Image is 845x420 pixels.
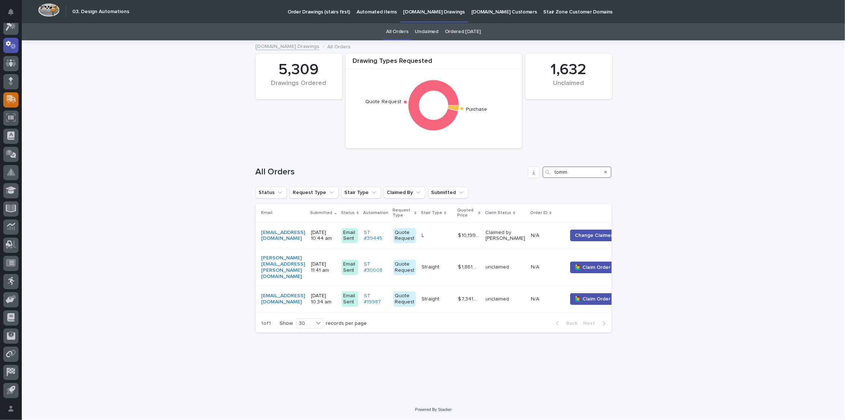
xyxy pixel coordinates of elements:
a: [PERSON_NAME][EMAIL_ADDRESS][PERSON_NAME][DOMAIN_NAME] [261,255,305,279]
span: Change Claimer [575,232,613,239]
div: Email Sent [342,260,358,275]
button: Change Claimer [570,230,617,241]
p: N/A [531,295,541,302]
p: [DATE] 10:44 am [311,230,336,242]
p: Automation [363,209,388,217]
text: Purchase [466,107,487,112]
p: 1 of 1 [256,315,277,332]
a: [EMAIL_ADDRESS][DOMAIN_NAME] [261,293,305,305]
p: Status [341,209,355,217]
p: Straight [422,295,441,302]
div: Email Sent [342,291,358,307]
span: Next [584,321,600,326]
div: Quote Request [393,291,416,307]
button: Status [256,187,287,198]
a: ST #39445 [364,230,387,242]
span: Back [562,321,578,326]
div: Drawing Types Requested [346,57,522,69]
div: Notifications [9,9,19,20]
p: unclaimed [486,296,525,302]
button: Submitted [428,187,468,198]
div: Quote Request [393,228,416,243]
a: All Orders [386,23,409,40]
tr: [EMAIL_ADDRESS][DOMAIN_NAME] [DATE] 10:44 amEmail SentST #39445 Quote RequestLL $ 10,199.00$ 10,1... [256,222,629,249]
button: Back [550,320,581,327]
p: [DATE] 10:34 am [311,293,336,305]
button: 🙋‍♂️ Claim Order [570,262,615,273]
button: Stair Type [341,187,381,198]
p: All Orders [328,42,351,50]
div: 1,632 [538,61,600,79]
p: Email [261,209,273,217]
p: Quoted Price [457,206,476,220]
tr: [PERSON_NAME][EMAIL_ADDRESS][PERSON_NAME][DOMAIN_NAME] [DATE] 11:41 amEmail SentST #30008 Quote R... [256,249,629,286]
a: Powered By Stacker [415,407,452,412]
p: $ 7,341.00 [458,295,481,302]
p: Show [280,320,293,327]
a: Unclaimed [415,23,438,40]
h2: 03. Design Automations [72,9,129,15]
p: Claim Status [485,209,511,217]
div: Quote Request [393,260,416,275]
button: Notifications [3,4,19,20]
tr: [EMAIL_ADDRESS][DOMAIN_NAME] [DATE] 10:34 amEmail SentST #19987 Quote RequestStraightStraight $ 7... [256,286,629,313]
p: L [422,231,426,239]
h1: All Orders [256,167,525,177]
span: 🙋‍♂️ Claim Order [575,295,610,303]
p: Straight [422,263,441,270]
p: N/A [531,263,541,270]
p: Order ID [530,209,548,217]
button: Next [581,320,612,327]
a: Ordered [DATE] [445,23,481,40]
p: [DATE] 11:41 am [311,261,336,274]
button: Claimed By [384,187,425,198]
button: Request Type [290,187,338,198]
p: Stair Type [421,209,442,217]
input: Search [543,166,612,178]
p: records per page [326,320,367,327]
p: unclaimed [486,264,525,270]
div: 5,309 [268,61,330,79]
img: Workspace Logo [38,3,60,17]
span: 🙋‍♂️ Claim Order [575,264,610,271]
button: 🙋‍♂️ Claim Order [570,293,615,305]
p: Submitted [310,209,333,217]
p: Claimed by [PERSON_NAME] [486,230,525,242]
div: 30 [296,320,314,327]
a: [DOMAIN_NAME] Drawings [256,42,320,50]
p: $ 10,199.00 [458,231,481,239]
div: Email Sent [342,228,358,243]
p: $ 1,861.00 [458,263,481,270]
a: [EMAIL_ADDRESS][DOMAIN_NAME] [261,230,305,242]
div: Unclaimed [538,80,600,95]
p: N/A [531,231,541,239]
a: ST #19987 [364,293,387,305]
text: Quote Request [365,100,401,105]
a: ST #30008 [364,261,387,274]
div: Drawings Ordered [268,80,330,95]
p: Request Type [393,206,413,220]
